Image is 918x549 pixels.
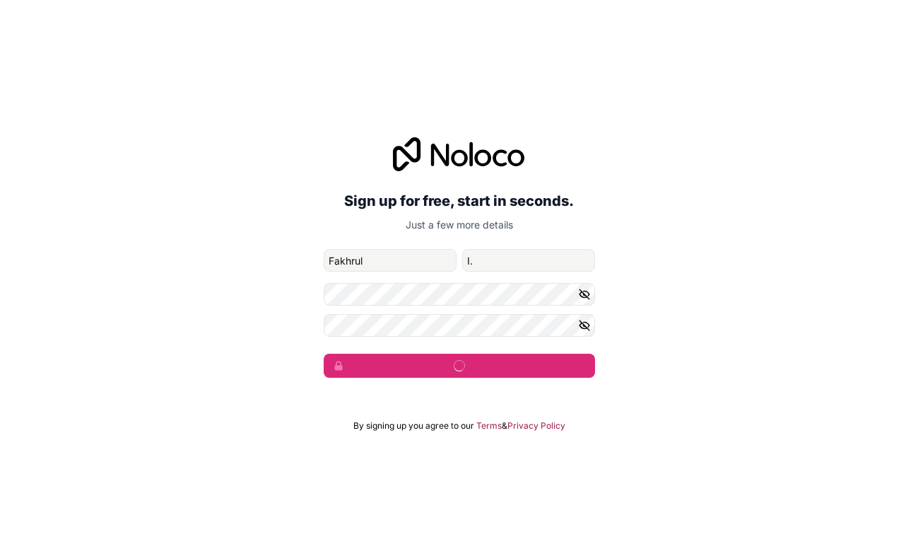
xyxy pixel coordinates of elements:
[353,420,474,432] span: By signing up you agree to our
[476,420,502,432] a: Terms
[502,420,507,432] span: &
[324,283,595,306] input: Password
[324,249,457,272] input: given-name
[324,314,595,337] input: Confirm password
[507,420,565,432] a: Privacy Policy
[462,249,595,272] input: family-name
[324,218,595,232] p: Just a few more details
[324,188,595,214] h2: Sign up for free, start in seconds.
